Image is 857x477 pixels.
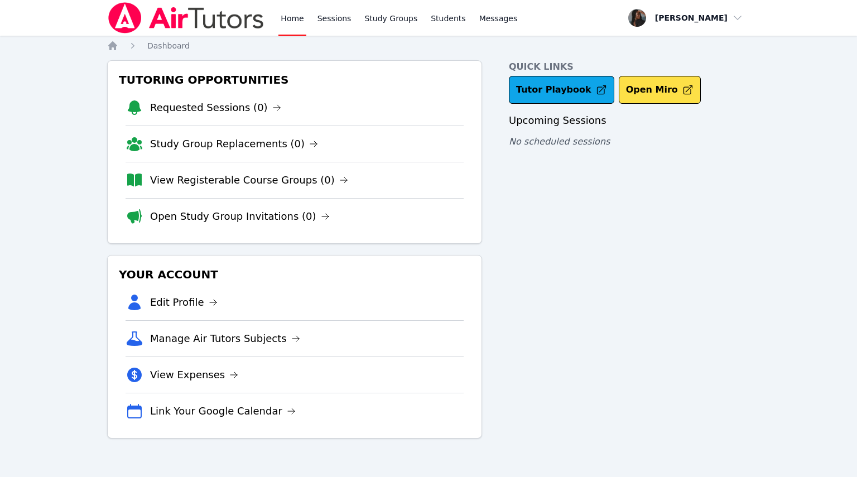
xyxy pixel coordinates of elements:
[150,403,296,419] a: Link Your Google Calendar
[509,136,610,147] span: No scheduled sessions
[619,76,701,104] button: Open Miro
[150,172,348,188] a: View Registerable Course Groups (0)
[150,100,281,115] a: Requested Sessions (0)
[509,60,750,74] h4: Quick Links
[150,331,300,346] a: Manage Air Tutors Subjects
[509,76,614,104] a: Tutor Playbook
[150,367,238,383] a: View Expenses
[107,40,750,51] nav: Breadcrumb
[107,2,265,33] img: Air Tutors
[117,70,473,90] h3: Tutoring Opportunities
[150,295,218,310] a: Edit Profile
[479,13,518,24] span: Messages
[509,113,750,128] h3: Upcoming Sessions
[150,209,330,224] a: Open Study Group Invitations (0)
[147,41,190,50] span: Dashboard
[147,40,190,51] a: Dashboard
[150,136,318,152] a: Study Group Replacements (0)
[117,264,473,285] h3: Your Account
